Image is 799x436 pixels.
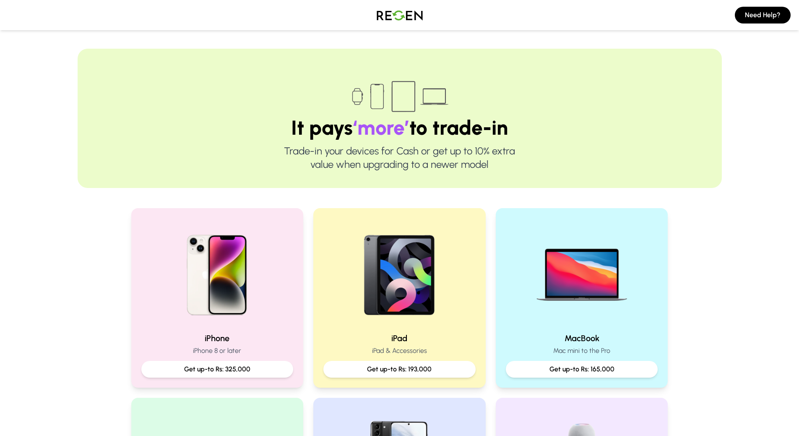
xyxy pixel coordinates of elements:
p: Get up-to Rs: 325,000 [148,364,287,374]
p: iPhone 8 or later [141,346,294,356]
p: iPad & Accessories [323,346,476,356]
button: Need Help? [735,7,791,23]
p: Get up-to Rs: 193,000 [330,364,469,374]
h2: iPad [323,332,476,344]
img: Logo [370,3,429,27]
p: Get up-to Rs: 165,000 [513,364,651,374]
h1: It pays to trade-in [104,117,695,138]
p: Trade-in your devices for Cash or get up to 10% extra value when upgrading to a newer model [104,144,695,171]
img: iPhone [164,218,271,326]
h2: MacBook [506,332,658,344]
img: MacBook [528,218,635,326]
h2: iPhone [141,332,294,344]
p: Mac mini to the Pro [506,346,658,356]
span: ‘more’ [353,115,409,140]
img: Trade-in devices [347,76,452,117]
img: iPad [346,218,453,326]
